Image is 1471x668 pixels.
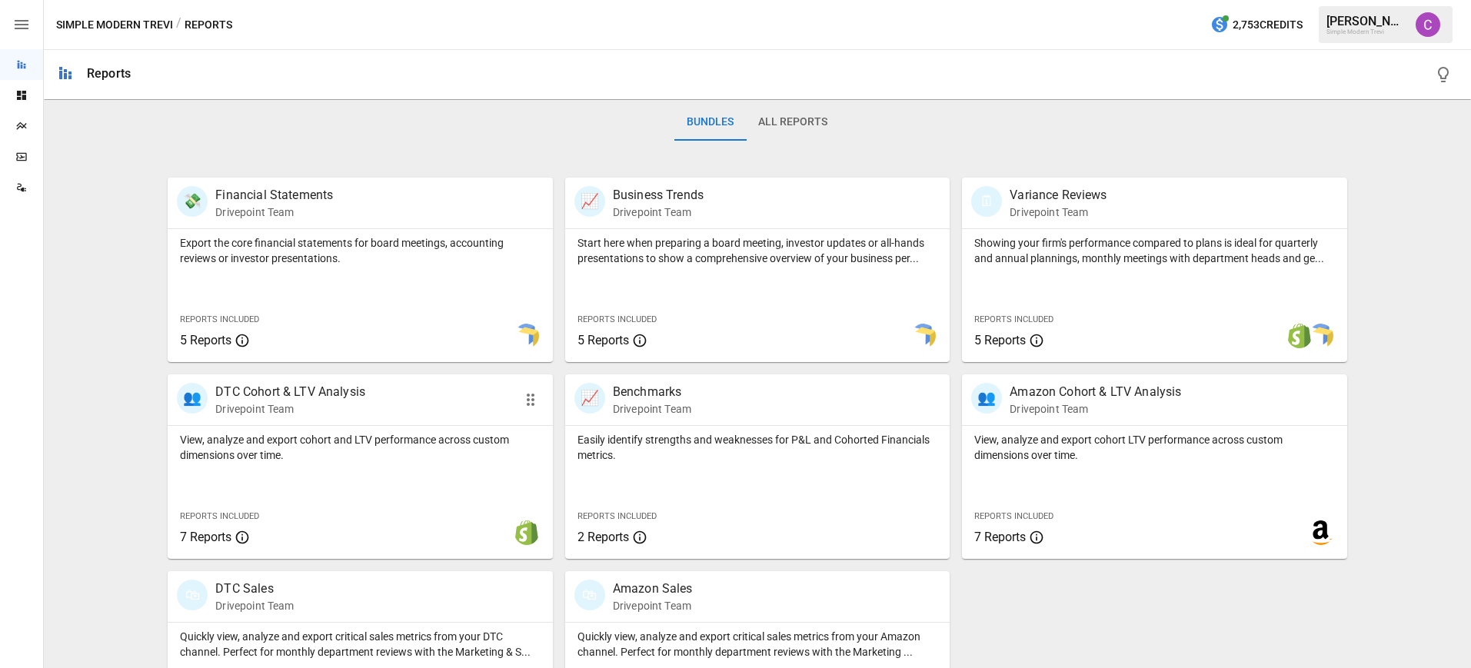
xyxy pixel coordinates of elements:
div: 📈 [574,383,605,414]
p: Drivepoint Team [613,598,693,613]
img: amazon [1309,520,1333,545]
div: / [176,15,181,35]
p: Showing your firm's performance compared to plans is ideal for quarterly and annual plannings, mo... [974,235,1334,266]
img: smart model [911,324,936,348]
div: 🛍 [177,580,208,610]
div: 🗓 [971,186,1002,217]
img: smart model [514,324,539,348]
span: Reports Included [577,314,657,324]
p: Easily identify strengths and weaknesses for P&L and Cohorted Financials metrics. [577,432,937,463]
p: Amazon Cohort & LTV Analysis [1010,383,1181,401]
span: 5 Reports [180,333,231,347]
p: Drivepoint Team [1010,401,1181,417]
p: Variance Reviews [1010,186,1107,204]
img: Corbin Wallace [1416,12,1440,37]
p: DTC Sales [215,580,294,598]
button: Simple Modern Trevi [56,15,173,35]
p: Quickly view, analyze and export critical sales metrics from your Amazon channel. Perfect for mon... [577,629,937,660]
p: Drivepoint Team [613,401,691,417]
span: Reports Included [577,511,657,521]
p: Export the core financial statements for board meetings, accounting reviews or investor presentat... [180,235,540,266]
span: 2,753 Credits [1233,15,1303,35]
p: Start here when preparing a board meeting, investor updates or all-hands presentations to show a ... [577,235,937,266]
span: Reports Included [180,314,259,324]
span: Reports Included [974,511,1053,521]
span: 2 Reports [577,530,629,544]
p: View, analyze and export cohort and LTV performance across custom dimensions over time. [180,432,540,463]
div: Reports [87,66,131,81]
div: 🛍 [574,580,605,610]
p: Drivepoint Team [215,204,333,220]
span: 5 Reports [974,333,1026,347]
span: 5 Reports [577,333,629,347]
div: 💸 [177,186,208,217]
img: shopify [1287,324,1312,348]
div: 👥 [971,383,1002,414]
button: Bundles [674,104,746,141]
p: Drivepoint Team [215,598,294,613]
img: shopify [514,520,539,545]
p: Quickly view, analyze and export critical sales metrics from your DTC channel. Perfect for monthl... [180,629,540,660]
p: Amazon Sales [613,580,693,598]
span: 7 Reports [974,530,1026,544]
img: smart model [1309,324,1333,348]
span: Reports Included [974,314,1053,324]
p: DTC Cohort & LTV Analysis [215,383,365,401]
button: All Reports [746,104,840,141]
p: View, analyze and export cohort LTV performance across custom dimensions over time. [974,432,1334,463]
button: 2,753Credits [1204,11,1309,39]
p: Drivepoint Team [215,401,365,417]
button: Corbin Wallace [1406,3,1449,46]
span: 7 Reports [180,530,231,544]
p: Business Trends [613,186,704,204]
div: Simple Modern Trevi [1326,28,1406,35]
div: 👥 [177,383,208,414]
p: Drivepoint Team [613,204,704,220]
span: Reports Included [180,511,259,521]
p: Financial Statements [215,186,333,204]
div: 📈 [574,186,605,217]
p: Drivepoint Team [1010,204,1107,220]
div: [PERSON_NAME] [1326,14,1406,28]
p: Benchmarks [613,383,691,401]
